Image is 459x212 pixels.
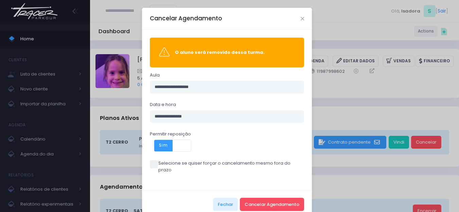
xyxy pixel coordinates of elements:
[150,160,304,173] label: Selecione se quiser forçar o cancelamento mesmo fora do prazo
[240,198,304,211] button: Cancelar Agendamento
[150,14,222,23] h5: Cancelar Agendamento
[301,17,304,20] button: Close
[154,140,173,151] span: Sim
[175,49,295,56] div: O aluno será removido dessa turma.
[150,72,160,79] label: Aula
[150,131,191,137] label: Permitir reposição
[213,198,238,211] button: Fechar
[150,101,176,108] label: Data e hora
